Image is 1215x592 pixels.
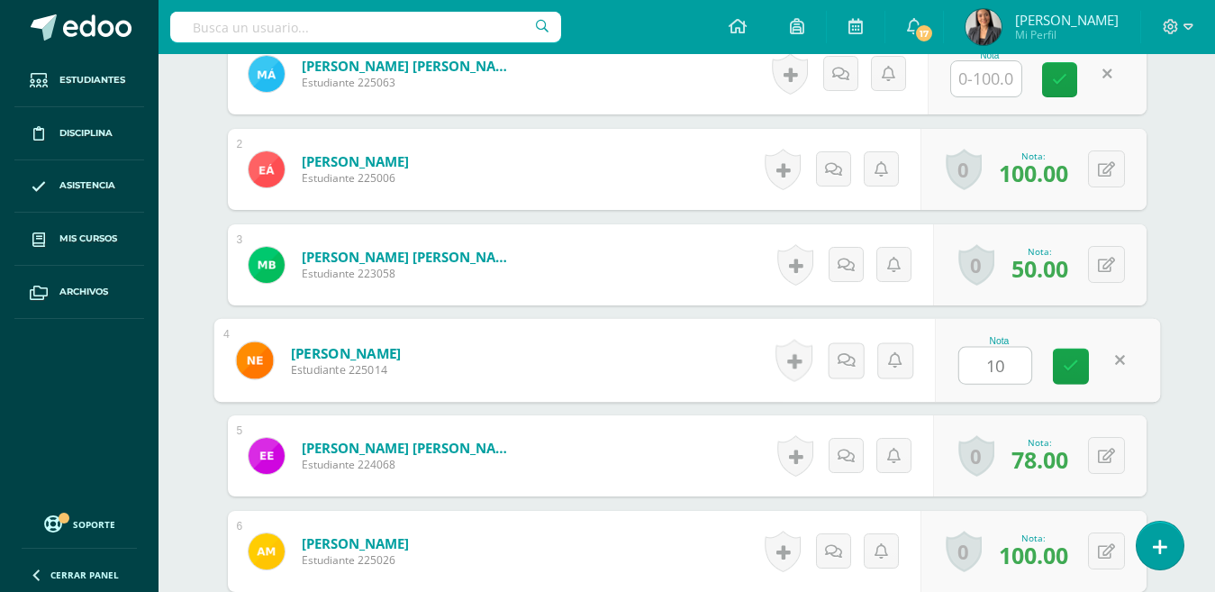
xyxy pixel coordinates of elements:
span: [PERSON_NAME] [1015,11,1119,29]
a: [PERSON_NAME] [302,152,409,170]
a: Soporte [22,511,137,535]
span: Estudiante 223058 [302,266,518,281]
span: Cerrar panel [50,569,119,581]
span: 100.00 [999,158,1068,188]
a: 0 [946,531,982,572]
span: 50.00 [1011,253,1068,284]
span: Estudiantes [59,73,125,87]
div: Nota [950,50,1029,60]
span: Mi Perfil [1015,27,1119,42]
a: Disciplina [14,107,144,160]
img: b6ddece8de7dc558956b4a2c5b507958.png [249,56,285,92]
a: Asistencia [14,160,144,214]
div: Nota: [999,150,1068,162]
input: 0-100.0 [951,61,1021,96]
span: Estudiante 225026 [302,552,409,568]
input: Busca un usuario... [170,12,561,42]
a: [PERSON_NAME] [PERSON_NAME] [302,57,518,75]
span: Estudiante 225006 [302,170,409,186]
img: 45a546a58a87ce8f4577968ca7b61b1e.png [249,438,285,474]
a: 0 [958,244,994,286]
img: 38966d59825e6126ae2b2923271d3969.png [249,533,285,569]
span: Estudiante 225063 [302,75,518,90]
a: [PERSON_NAME] [PERSON_NAME] [302,248,518,266]
span: Mis cursos [59,232,117,246]
span: 78.00 [1011,444,1068,475]
img: 15855d1b87c21bed4c6303a180247638.png [966,9,1002,45]
a: 0 [946,149,982,190]
span: Estudiante 224068 [302,457,518,472]
a: Archivos [14,266,144,319]
a: [PERSON_NAME] [302,534,409,552]
div: Nota: [999,532,1068,544]
a: [PERSON_NAME] [PERSON_NAME] [302,439,518,457]
img: ca9488c0bab8a5b2b2889e8e1b6768f2.png [249,151,285,187]
div: Nota: [1011,436,1068,449]
span: 17 [914,23,934,43]
img: 3cb4858675dfcb9c083d0dd86c052e7d.png [249,247,285,283]
input: 0-100.0 [959,348,1031,384]
div: Nota: [1011,245,1068,258]
span: Soporte [73,518,115,531]
a: Estudiantes [14,54,144,107]
span: Archivos [59,285,108,299]
a: 0 [958,435,994,477]
span: Estudiante 225014 [290,362,401,378]
a: Mis cursos [14,213,144,266]
div: Nota [958,336,1040,346]
span: Disciplina [59,126,113,141]
img: a441461d46f117df85d5b85457d74ec8.png [236,342,273,378]
span: 100.00 [999,540,1068,570]
span: Asistencia [59,178,115,193]
a: [PERSON_NAME] [290,343,401,362]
